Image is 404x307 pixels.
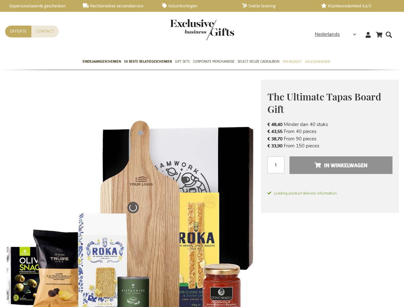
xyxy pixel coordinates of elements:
span: Gift Sets [175,58,190,65]
a: Klanttevredenheid 4,6/5 [321,3,391,9]
span: Nederlands [315,31,340,38]
a: 50 beste relatiegeschenken [124,54,172,70]
span: Corporate Merchandise [193,58,234,65]
li: From 150 pieces [267,142,392,149]
a: Corporate Merchandise [193,54,234,70]
span: Select Keuze Cadeaubon [238,58,279,65]
span: € 38,70 [267,136,282,142]
a: Volumkortingen [162,3,232,9]
a: Gift Sets [175,54,190,70]
input: Aantal [267,156,284,173]
li: From 90 pieces [267,135,392,142]
li: Minder dan 40 stuks [267,121,392,128]
a: Select Keuze Cadeaubon [238,54,279,70]
a: Contact [31,26,59,37]
span: Loading product delivery information. [267,190,392,196]
span: Gelegenheden [305,58,330,65]
li: From 40 pieces [267,128,392,135]
a: store logo [170,19,202,40]
a: Eindejaarsgeschenken [83,54,121,70]
span: € 43,55 [267,129,282,135]
a: Gepersonaliseerde geschenken [3,3,73,9]
img: Exclusive Business gifts logo [170,19,234,40]
span: € 33,90 [267,143,282,149]
a: Snelle levering [242,3,311,9]
span: The Ultimate Tapas Board Gift [267,90,381,115]
span: Per Budget [282,58,302,65]
a: Per Budget [282,54,302,70]
span: Eindejaarsgeschenken [83,58,121,65]
a: Gelegenheden [305,54,330,70]
a: Offerte [5,26,31,37]
span: € 48,40 [267,122,282,128]
a: Rechtstreekse verzendservice [83,3,152,9]
span: 50 beste relatiegeschenken [124,58,172,65]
